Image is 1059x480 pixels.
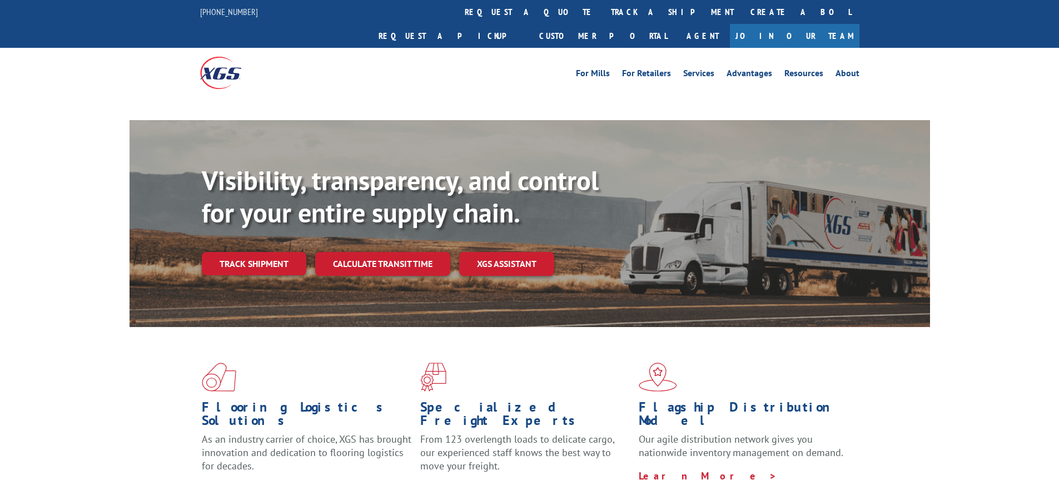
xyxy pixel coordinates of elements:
a: Advantages [727,69,772,81]
a: Join Our Team [730,24,859,48]
h1: Flooring Logistics Solutions [202,400,412,433]
span: Our agile distribution network gives you nationwide inventory management on demand. [639,433,843,459]
span: As an industry carrier of choice, XGS has brought innovation and dedication to flooring logistics... [202,433,411,472]
a: Agent [675,24,730,48]
a: For Mills [576,69,610,81]
h1: Flagship Distribution Model [639,400,849,433]
a: Services [683,69,714,81]
h1: Specialized Freight Experts [420,400,630,433]
a: For Retailers [622,69,671,81]
img: xgs-icon-focused-on-flooring-red [420,363,446,392]
a: Track shipment [202,252,306,275]
a: XGS ASSISTANT [459,252,554,276]
img: xgs-icon-total-supply-chain-intelligence-red [202,363,236,392]
a: Resources [784,69,823,81]
a: Customer Portal [531,24,675,48]
a: About [836,69,859,81]
img: xgs-icon-flagship-distribution-model-red [639,363,677,392]
b: Visibility, transparency, and control for your entire supply chain. [202,163,599,230]
a: Calculate transit time [315,252,450,276]
a: [PHONE_NUMBER] [200,6,258,17]
a: Request a pickup [370,24,531,48]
